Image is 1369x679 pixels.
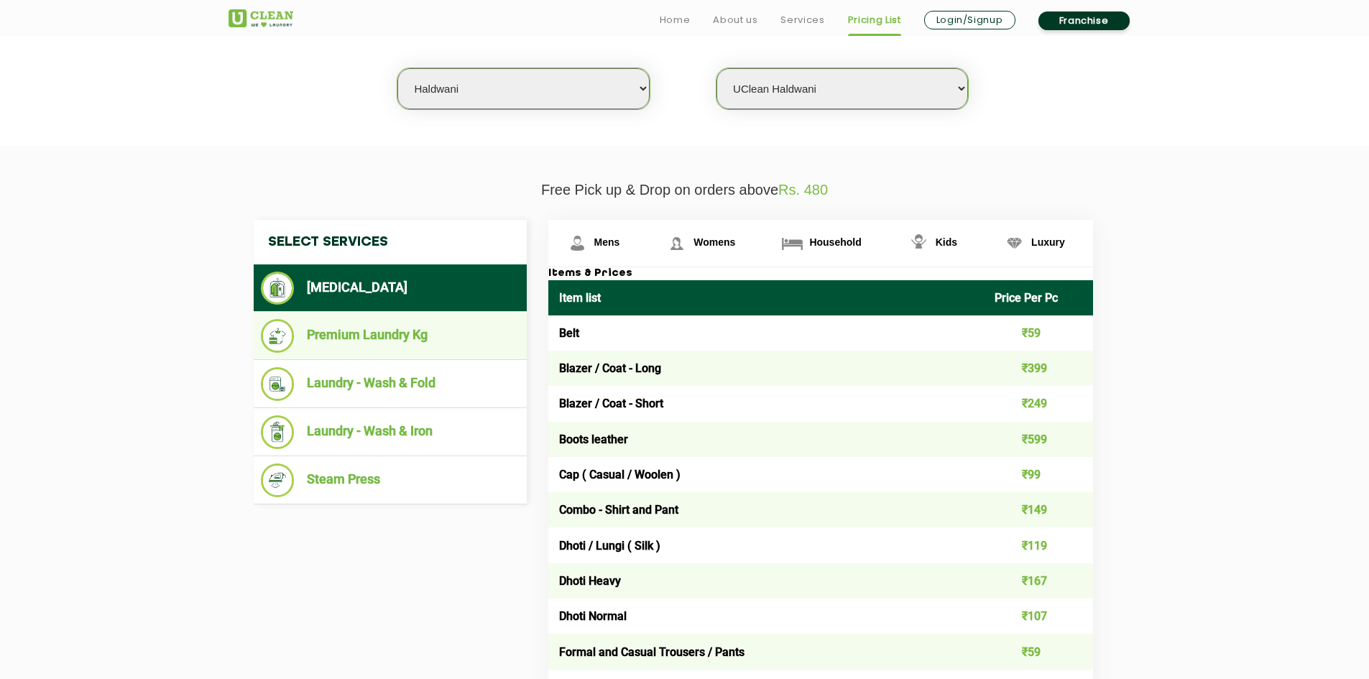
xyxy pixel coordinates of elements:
[713,11,757,29] a: About us
[780,11,824,29] a: Services
[261,463,295,497] img: Steam Press
[548,267,1093,280] h3: Items & Prices
[984,386,1093,421] td: ₹249
[548,422,985,457] td: Boots leather
[548,457,985,492] td: Cap ( Casual / Woolen )
[984,457,1093,492] td: ₹99
[984,563,1093,599] td: ₹167
[936,236,957,248] span: Kids
[984,492,1093,527] td: ₹149
[548,527,985,563] td: Dhoti / Lungi ( Silk )
[693,236,735,248] span: Womens
[664,231,689,256] img: Womens
[261,272,520,305] li: [MEDICAL_DATA]
[594,236,620,248] span: Mens
[548,315,985,351] td: Belt
[261,272,295,305] img: Dry Cleaning
[261,415,520,449] li: Laundry - Wash & Iron
[548,599,985,634] td: Dhoti Normal
[780,231,805,256] img: Household
[548,563,985,599] td: Dhoti Heavy
[548,280,985,315] th: Item list
[261,463,520,497] li: Steam Press
[984,315,1093,351] td: ₹59
[261,367,520,401] li: Laundry - Wash & Fold
[254,220,527,264] h4: Select Services
[261,415,295,449] img: Laundry - Wash & Iron
[984,599,1093,634] td: ₹107
[660,11,691,29] a: Home
[1038,11,1130,30] a: Franchise
[984,422,1093,457] td: ₹599
[778,182,828,198] span: Rs. 480
[548,386,985,421] td: Blazer / Coat - Short
[924,11,1015,29] a: Login/Signup
[984,527,1093,563] td: ₹119
[229,182,1141,198] p: Free Pick up & Drop on orders above
[906,231,931,256] img: Kids
[261,319,295,353] img: Premium Laundry Kg
[1002,231,1027,256] img: Luxury
[548,492,985,527] td: Combo - Shirt and Pant
[261,319,520,353] li: Premium Laundry Kg
[548,351,985,386] td: Blazer / Coat - Long
[809,236,861,248] span: Household
[229,9,293,27] img: UClean Laundry and Dry Cleaning
[261,367,295,401] img: Laundry - Wash & Fold
[548,634,985,669] td: Formal and Casual Trousers / Pants
[848,11,901,29] a: Pricing List
[565,231,590,256] img: Mens
[984,280,1093,315] th: Price Per Pc
[984,634,1093,669] td: ₹59
[984,351,1093,386] td: ₹399
[1031,236,1065,248] span: Luxury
